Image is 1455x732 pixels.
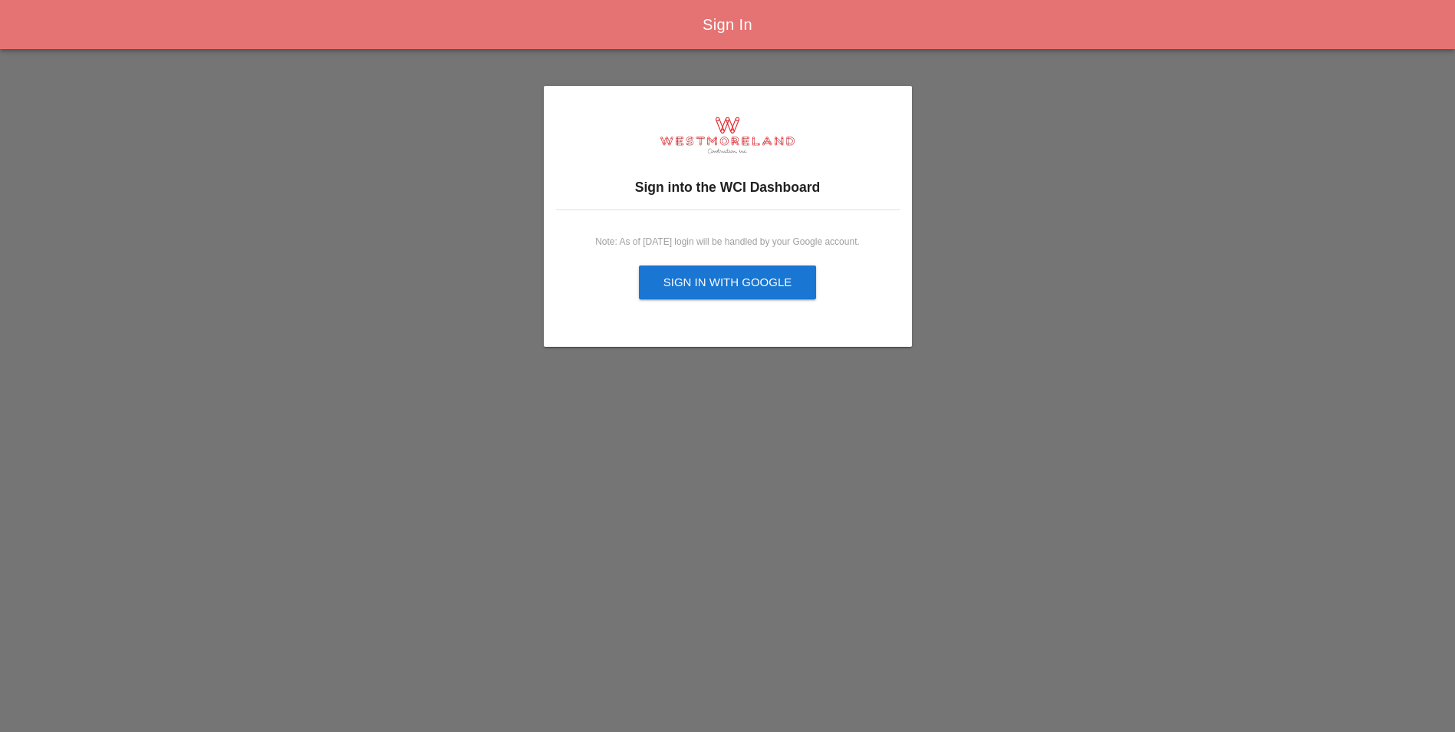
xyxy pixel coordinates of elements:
h3: Sign into the WCI Dashboard [556,177,900,197]
div: Note: As of [DATE] login will be handled by your Google account. [568,235,887,249]
img: logo [660,117,795,153]
div: Sign in with Google [663,274,792,292]
span: Sign In [703,16,752,33]
button: Sign in with Google [639,265,817,299]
